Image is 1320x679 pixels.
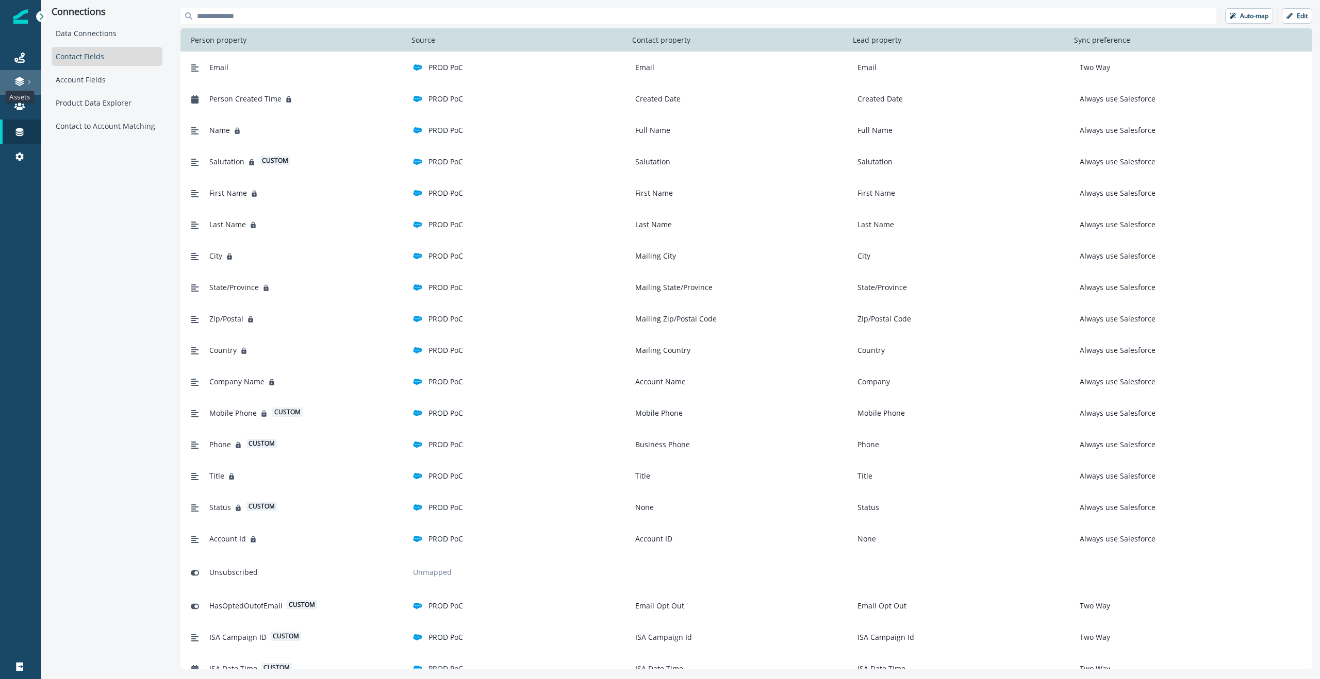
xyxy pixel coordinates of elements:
[1282,8,1312,24] button: Edit
[631,62,654,73] p: Email
[1076,632,1110,642] p: Two Way
[853,62,877,73] p: Email
[1076,219,1156,230] p: Always use Salesforce
[413,377,422,386] img: salesforce
[261,663,292,672] span: custom
[428,408,463,418] p: PROD PoC
[631,282,713,293] p: Mailing State/Province
[1076,156,1156,167] p: Always use Salesforce
[428,93,463,104] p: PROD PoC
[1240,12,1268,20] p: Auto-map
[209,376,265,387] span: Company Name
[1076,62,1110,73] p: Two Way
[853,376,890,387] p: Company
[853,470,872,481] p: Title
[209,156,244,167] span: Salutation
[52,24,162,43] div: Data Connections
[853,502,879,513] p: Status
[209,93,282,104] span: Person Created Time
[413,220,422,229] img: salesforce
[209,502,231,513] span: Status
[187,35,251,45] p: Person property
[413,471,422,481] img: salesforce
[260,156,290,165] span: custom
[428,125,463,135] p: PROD PoC
[52,70,162,89] div: Account Fields
[631,470,650,481] p: Title
[209,188,247,198] span: First Name
[413,664,422,673] img: salesforce
[1076,313,1156,324] p: Always use Salesforce
[428,600,463,611] p: PROD PoC
[413,409,422,418] img: salesforce
[413,94,422,104] img: salesforce
[849,35,905,45] p: Lead property
[428,439,463,450] p: PROD PoC
[13,9,28,24] img: Inflection
[209,663,257,674] span: ISA Date Time
[52,6,162,18] p: Connections
[413,63,422,72] img: salesforce
[413,534,422,544] img: salesforce
[853,439,879,450] p: Phone
[628,35,695,45] p: Contact property
[407,35,439,45] p: Source
[428,533,463,544] p: PROD PoC
[1076,408,1156,418] p: Always use Salesforce
[1076,188,1156,198] p: Always use Salesforce
[631,345,690,355] p: Mailing Country
[1076,439,1156,450] p: Always use Salesforce
[428,502,463,513] p: PROD PoC
[413,601,422,610] img: salesforce
[413,633,422,642] img: salesforce
[631,313,717,324] p: Mailing Zip/Postal Code
[631,600,684,611] p: Email Opt Out
[1076,663,1110,674] p: Two Way
[246,502,277,511] span: custom
[1076,376,1156,387] p: Always use Salesforce
[1076,345,1156,355] p: Always use Salesforce
[631,533,672,544] p: Account ID
[853,156,893,167] p: Salutation
[52,93,162,112] div: Product Data Explorer
[853,313,911,324] p: Zip/Postal Code
[631,125,670,135] p: Full Name
[428,219,463,230] p: PROD PoC
[853,345,885,355] p: Country
[428,632,463,642] p: PROD PoC
[631,632,692,642] p: ISA Campaign Id
[1076,250,1156,261] p: Always use Salesforce
[428,313,463,324] p: PROD PoC
[853,219,894,230] p: Last Name
[428,345,463,355] p: PROD PoC
[428,250,463,261] p: PROD PoC
[1076,93,1156,104] p: Always use Salesforce
[413,440,422,449] img: salesforce
[631,408,683,418] p: Mobile Phone
[413,503,422,512] img: salesforce
[428,282,463,293] p: PROD PoC
[209,125,230,135] span: Name
[1076,282,1156,293] p: Always use Salesforce
[209,533,246,544] span: Account Id
[1076,600,1110,611] p: Two Way
[1070,35,1134,45] p: Sync preference
[631,250,676,261] p: Mailing City
[209,62,228,73] span: Email
[631,93,681,104] p: Created Date
[209,219,246,230] span: Last Name
[1225,8,1273,24] button: Auto-map
[52,47,162,66] div: Contact Fields
[631,188,673,198] p: First Name
[631,439,690,450] p: Business Phone
[209,567,258,578] span: Unsubscribed
[853,408,905,418] p: Mobile Phone
[428,156,463,167] p: PROD PoC
[1076,125,1156,135] p: Always use Salesforce
[631,663,683,674] p: ISA Date Time
[209,632,267,642] span: ISA Campaign ID
[209,282,259,293] span: State/Province
[413,126,422,135] img: salesforce
[246,439,277,448] span: custom
[413,346,422,355] img: salesforce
